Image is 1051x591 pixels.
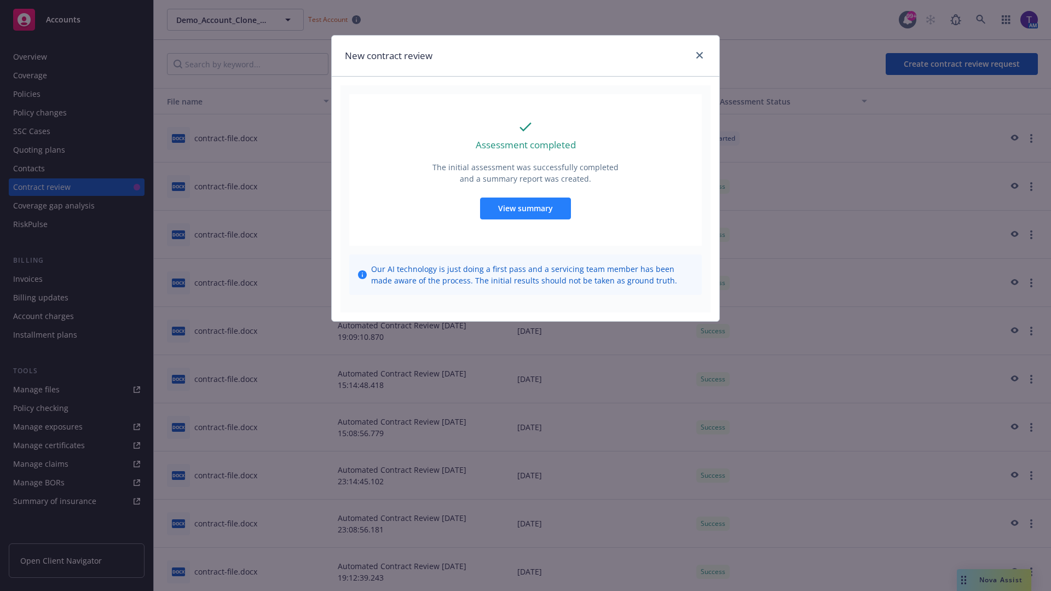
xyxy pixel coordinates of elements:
a: close [693,49,706,62]
span: Our AI technology is just doing a first pass and a servicing team member has been made aware of t... [371,263,693,286]
p: Assessment completed [476,138,576,152]
h1: New contract review [345,49,432,63]
p: The initial assessment was successfully completed and a summary report was created. [431,161,620,184]
button: View summary [480,198,571,219]
span: View summary [498,203,553,213]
